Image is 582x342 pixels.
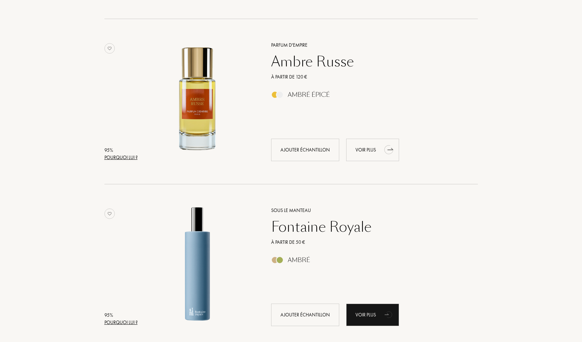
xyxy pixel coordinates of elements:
div: Ambré Épicé [288,91,330,99]
div: animation [382,142,396,156]
img: Fontaine Royale Sous le Manteau [140,206,255,321]
div: animation [382,307,396,321]
div: Pourquoi lui ? [104,319,138,326]
a: Voir plusanimation [346,139,399,161]
img: Ambre Russe Parfum d'Empire [140,40,255,156]
a: À partir de 120 € [266,73,468,81]
a: Sous le Manteau [266,207,468,214]
a: Parfum d'Empire [266,41,468,49]
a: Voir plusanimation [346,304,399,326]
div: 95 % [104,147,138,154]
div: Ajouter échantillon [271,139,339,161]
a: Fontaine Royale [266,219,468,235]
a: Ambre Russe Parfum d'Empire [140,33,261,169]
div: Voir plus [346,139,399,161]
div: Voir plus [346,304,399,326]
img: no_like_p.png [104,209,115,219]
div: Pourquoi lui ? [104,154,138,161]
div: Ajouter échantillon [271,304,339,326]
img: no_like_p.png [104,43,115,54]
a: Ambré Épicé [266,93,468,100]
a: Ambre Russe [266,53,468,70]
div: 95 % [104,312,138,319]
a: Ambré [266,258,468,266]
a: Fontaine Royale Sous le Manteau [140,198,261,334]
a: À partir de 50 € [266,239,468,246]
div: Ambré [288,256,310,264]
